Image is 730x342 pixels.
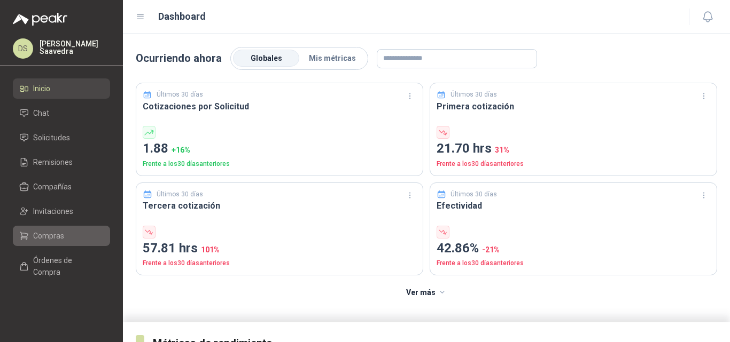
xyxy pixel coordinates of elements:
p: Últimos 30 días [157,90,203,100]
span: Chat [33,107,49,119]
span: 31 % [495,146,509,154]
a: Chat [13,103,110,123]
span: Compras [33,230,64,242]
a: Compañías [13,177,110,197]
span: Compañías [33,181,72,193]
a: Remisiones [13,152,110,172]
p: Últimos 30 días [157,189,203,200]
span: Mis métricas [309,54,356,62]
span: + 16 % [172,146,190,154]
a: Órdenes de Compra [13,250,110,282]
img: Logo peakr [13,13,67,26]
p: Ocurriendo ahora [136,50,222,67]
p: Frente a los 30 días anteriores [143,159,416,169]
a: Solicitudes [13,128,110,148]
p: 1.88 [143,139,416,159]
span: Inicio [33,83,50,94]
span: Remisiones [33,156,73,168]
p: Frente a los 30 días anteriores [437,258,710,268]
div: DS [13,38,33,59]
h3: Cotizaciones por Solicitud [143,100,416,113]
h1: Dashboard [158,9,206,24]
span: Órdenes de Compra [33,254,100,278]
h3: Tercera cotización [143,199,416,212]
p: [PERSON_NAME] Saavedra [40,40,110,55]
p: 42.86% [437,238,710,259]
h3: Primera cotización [437,100,710,113]
p: 21.70 hrs [437,139,710,159]
a: Compras [13,226,110,246]
span: Globales [251,54,282,62]
h3: Efectividad [437,199,710,212]
a: Invitaciones [13,201,110,221]
span: Solicitudes [33,132,70,144]
span: Invitaciones [33,205,73,217]
a: Inicio [13,78,110,99]
span: -21 % [482,245,500,254]
p: 57.81 hrs [143,238,416,259]
button: Ver más [400,282,453,303]
span: 101 % [201,245,220,254]
p: Últimos 30 días [451,90,497,100]
p: Últimos 30 días [451,189,497,200]
p: Frente a los 30 días anteriores [143,258,416,268]
p: Frente a los 30 días anteriores [437,159,710,169]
